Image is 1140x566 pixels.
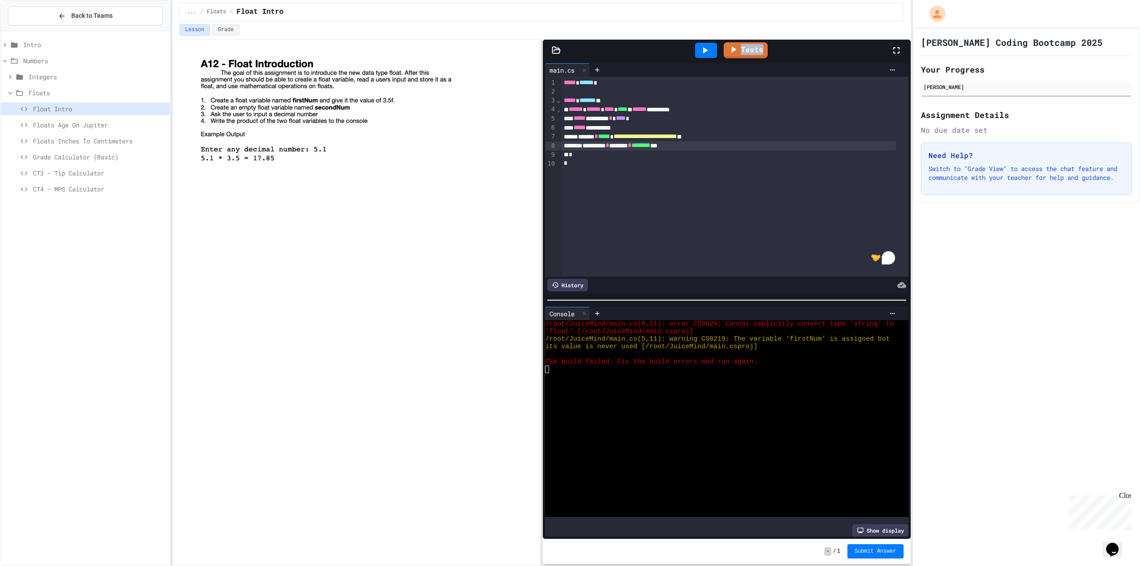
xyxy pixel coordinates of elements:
[545,114,556,123] div: 5
[212,24,240,36] button: Grade
[236,7,284,17] span: Float Intro
[187,8,197,16] span: ...
[921,63,1132,76] h2: Your Progress
[33,120,166,130] span: Floats Age On Jupiter
[545,307,590,320] div: Console
[4,4,61,57] div: Chat with us now!Close
[545,159,556,168] div: 10
[23,56,166,65] span: Numbers
[33,104,166,114] span: Float Intro
[921,36,1103,49] h1: [PERSON_NAME] Coding Bootcamp 2025
[921,109,1132,121] h2: Assignment Details
[33,184,166,194] span: CT4 - MPG Calculator
[200,8,203,16] span: /
[545,151,556,159] div: 9
[724,42,768,58] a: Tests
[179,24,210,36] button: Lesson
[33,168,166,178] span: CT3 - Tip Calculator
[545,309,579,318] div: Console
[545,96,556,105] div: 3
[545,105,556,114] div: 4
[556,106,561,113] span: Fold line
[837,548,840,555] span: 1
[207,8,226,16] span: Floats
[8,6,163,25] button: Back to Teams
[924,83,1129,91] div: [PERSON_NAME]
[71,11,113,20] span: Back to Teams
[561,77,908,277] div: To enrich screen reader interactions, please activate Accessibility in Grammarly extension settings
[545,63,590,77] div: main.cs
[847,544,904,558] button: Submit Answer
[852,524,908,537] div: Show display
[545,142,556,151] div: 8
[928,150,1124,161] h3: Need Help?
[928,164,1124,182] p: Switch to "Grade View" to access the chat feature and communicate with your teacher for help and ...
[920,4,948,24] div: My Account
[545,343,757,350] span: its value is never used [/root/JuiceMind/main.csproj]
[545,78,556,87] div: 1
[545,328,693,335] span: 'float' [/root/JuiceMind/main.csproj]
[855,548,896,555] span: Submit Answer
[545,320,894,328] span: /root/JuiceMind/main.cs(8,21): error CS0029: Cannot implicitly convert type 'string' to
[547,279,588,291] div: History
[556,97,561,104] span: Fold line
[1103,530,1131,557] iframe: chat widget
[28,88,166,98] span: Floats
[545,132,556,141] div: 7
[921,125,1132,135] div: No due date set
[23,40,166,49] span: Intro
[545,87,556,96] div: 2
[545,65,579,75] div: main.cs
[833,548,836,555] span: /
[28,72,166,81] span: Integers
[545,335,890,343] span: /root/JuiceMind/main.cs(5,11): warning CS0219: The variable 'firstNum' is assigned but
[33,152,166,162] span: Grade Calculator (Basic)
[33,136,166,146] span: Floats Inches To Centimeters
[545,123,556,132] div: 6
[824,547,831,556] span: -
[230,8,233,16] span: /
[545,358,757,366] span: The build failed. Fix the build errors and run again.
[1066,492,1131,529] iframe: chat widget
